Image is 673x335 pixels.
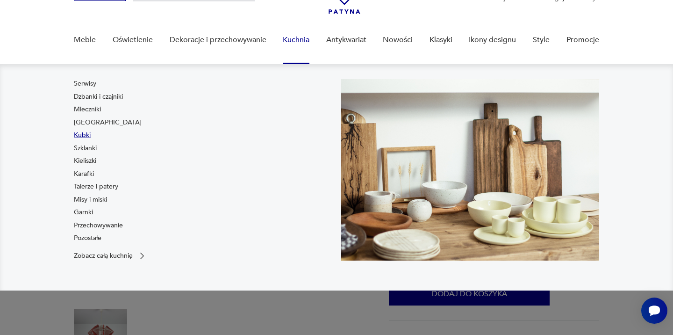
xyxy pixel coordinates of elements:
a: Meble [74,22,96,58]
a: Dzbanki i czajniki [74,92,123,102]
iframe: Smartsupp widget button [641,298,667,324]
a: Ikony designu [469,22,516,58]
a: Oświetlenie [113,22,153,58]
a: [GEOGRAPHIC_DATA] [74,118,142,127]
a: Serwisy [74,79,96,88]
a: Kieliszki [74,156,96,166]
a: Kubki [74,131,91,140]
img: b2f6bfe4a34d2e674d92badc23dc4074.jpg [341,79,599,261]
a: Misy i miski [74,195,107,204]
a: Style [533,22,550,58]
a: Przechowywanie [74,221,123,230]
a: Szklanki [74,144,97,153]
a: Pozostałe [74,233,101,243]
a: Antykwariat [326,22,366,58]
a: Karafki [74,169,94,179]
a: Nowości [383,22,413,58]
a: Zobacz całą kuchnię [74,251,147,261]
a: Klasyki [430,22,452,58]
a: Garnki [74,208,93,217]
p: Zobacz całą kuchnię [74,253,133,259]
a: Promocje [566,22,599,58]
a: Mleczniki [74,105,101,114]
a: Talerze i patery [74,182,118,191]
a: Dekoracje i przechowywanie [170,22,266,58]
a: Kuchnia [283,22,309,58]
